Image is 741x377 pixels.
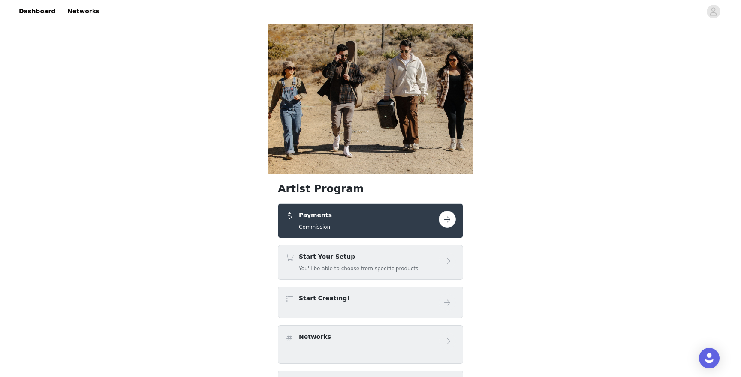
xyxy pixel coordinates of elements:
[62,2,105,21] a: Networks
[278,245,463,280] div: Start Your Setup
[299,252,420,261] h4: Start Your Setup
[709,5,717,18] div: avatar
[299,265,420,272] h5: You'll be able to choose from specific products.
[299,211,332,220] h4: Payments
[299,332,331,341] h4: Networks
[278,181,463,197] h1: Artist Program
[299,294,350,303] h4: Start Creating!
[699,348,720,368] div: Open Intercom Messenger
[278,325,463,364] div: Networks
[278,287,463,318] div: Start Creating!
[299,223,332,231] h5: Commission
[14,2,60,21] a: Dashboard
[278,203,463,238] div: Payments
[268,24,473,174] img: campaign image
